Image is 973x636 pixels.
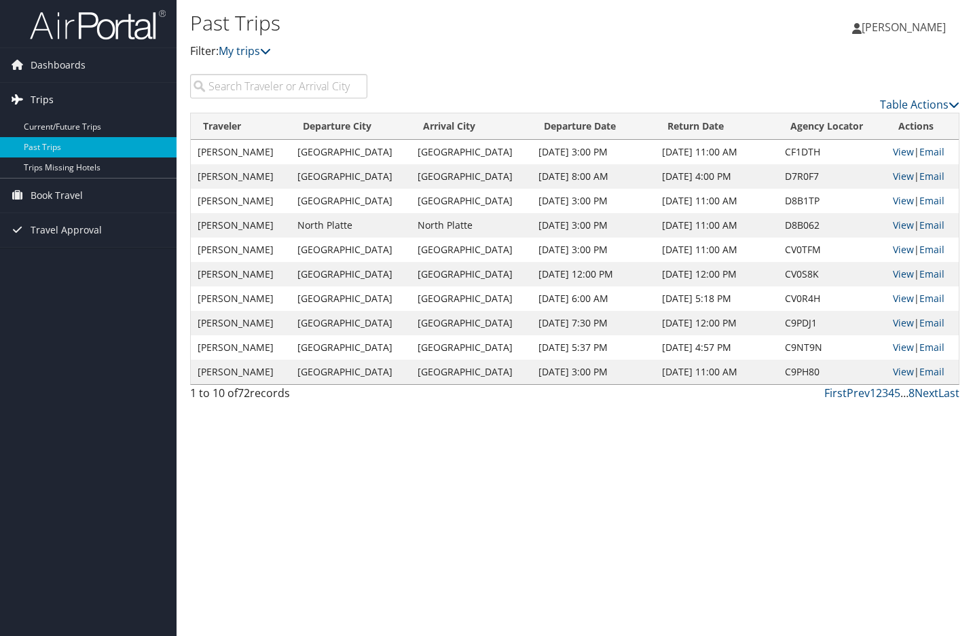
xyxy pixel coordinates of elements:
td: [DATE] 3:00 PM [532,189,655,213]
td: [DATE] 3:00 PM [532,360,655,384]
td: [PERSON_NAME] [191,140,291,164]
a: 1 [870,386,876,400]
td: | [886,189,959,213]
div: 1 to 10 of records [190,385,367,408]
td: [PERSON_NAME] [191,311,291,335]
td: | [886,311,959,335]
td: [DATE] 11:00 AM [655,140,778,164]
a: View [893,341,914,354]
td: D7R0F7 [778,164,886,189]
th: Actions [886,113,959,140]
td: [DATE] 8:00 AM [532,164,655,189]
a: Last [938,386,959,400]
td: [PERSON_NAME] [191,286,291,311]
th: Departure Date: activate to sort column ascending [532,113,655,140]
td: [GEOGRAPHIC_DATA] [291,140,411,164]
td: C9NT9N [778,335,886,360]
a: View [893,170,914,183]
td: North Platte [291,213,411,238]
p: Filter: [190,43,703,60]
td: [PERSON_NAME] [191,189,291,213]
a: 8 [908,386,915,400]
td: [DATE] 5:37 PM [532,335,655,360]
td: CV0S8K [778,262,886,286]
span: Dashboards [31,48,86,82]
td: [GEOGRAPHIC_DATA] [411,164,532,189]
td: [PERSON_NAME] [191,360,291,384]
a: Email [919,316,944,329]
a: Email [919,219,944,231]
td: D8B062 [778,213,886,238]
a: 2 [876,386,882,400]
td: C9PDJ1 [778,311,886,335]
h1: Past Trips [190,9,703,37]
td: | [886,164,959,189]
td: [GEOGRAPHIC_DATA] [291,286,411,311]
a: View [893,243,914,256]
a: Email [919,243,944,256]
td: [PERSON_NAME] [191,262,291,286]
th: Traveler: activate to sort column ascending [191,113,291,140]
td: [PERSON_NAME] [191,213,291,238]
input: Search Traveler or Arrival City [190,74,367,98]
td: D8B1TP [778,189,886,213]
td: [GEOGRAPHIC_DATA] [411,238,532,262]
td: [PERSON_NAME] [191,335,291,360]
td: [DATE] 11:00 AM [655,360,778,384]
a: View [893,292,914,305]
a: Email [919,194,944,207]
td: [GEOGRAPHIC_DATA] [291,262,411,286]
img: airportal-logo.png [30,9,166,41]
td: [DATE] 6:00 AM [532,286,655,311]
td: | [886,213,959,238]
a: 4 [888,386,894,400]
a: Next [915,386,938,400]
td: [DATE] 3:00 PM [532,213,655,238]
a: Prev [847,386,870,400]
td: [DATE] 11:00 AM [655,213,778,238]
td: [DATE] 11:00 AM [655,238,778,262]
td: [GEOGRAPHIC_DATA] [291,189,411,213]
a: View [893,316,914,329]
a: View [893,219,914,231]
td: CV0R4H [778,286,886,311]
a: [PERSON_NAME] [852,7,959,48]
a: Email [919,267,944,280]
span: [PERSON_NAME] [862,20,946,35]
td: [DATE] 3:00 PM [532,140,655,164]
td: [GEOGRAPHIC_DATA] [411,311,532,335]
span: … [900,386,908,400]
td: | [886,238,959,262]
a: Table Actions [880,97,959,112]
td: [GEOGRAPHIC_DATA] [291,311,411,335]
a: 3 [882,386,888,400]
a: First [824,386,847,400]
td: | [886,262,959,286]
td: [PERSON_NAME] [191,238,291,262]
td: [DATE] 12:00 PM [655,262,778,286]
a: Email [919,170,944,183]
a: Email [919,145,944,158]
a: View [893,145,914,158]
td: [DATE] 12:00 PM [655,311,778,335]
span: Travel Approval [31,213,102,247]
a: View [893,365,914,378]
td: | [886,360,959,384]
td: [GEOGRAPHIC_DATA] [411,360,532,384]
td: North Platte [411,213,532,238]
th: Departure City: activate to sort column ascending [291,113,411,140]
a: Email [919,365,944,378]
td: [DATE] 12:00 PM [532,262,655,286]
a: View [893,267,914,280]
td: [GEOGRAPHIC_DATA] [411,262,532,286]
td: [GEOGRAPHIC_DATA] [291,238,411,262]
td: [DATE] 7:30 PM [532,311,655,335]
a: My trips [219,43,271,58]
td: | [886,335,959,360]
td: [GEOGRAPHIC_DATA] [411,140,532,164]
td: C9PH80 [778,360,886,384]
td: [GEOGRAPHIC_DATA] [291,360,411,384]
span: Book Travel [31,179,83,212]
td: [DATE] 5:18 PM [655,286,778,311]
th: Return Date: activate to sort column ascending [655,113,778,140]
